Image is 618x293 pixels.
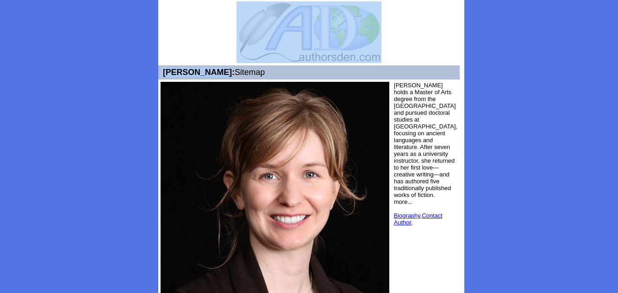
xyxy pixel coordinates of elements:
a: Contact Author [394,212,442,226]
a: Biography [394,212,420,219]
font: more... , , [394,198,442,226]
font: Sitemap [161,68,265,77]
font: [PERSON_NAME] holds a Master of Arts degree from the [GEOGRAPHIC_DATA] and pursued doctoral studi... [394,82,457,198]
b: [PERSON_NAME]: [163,68,235,77]
img: logo.jpg [236,1,382,63]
